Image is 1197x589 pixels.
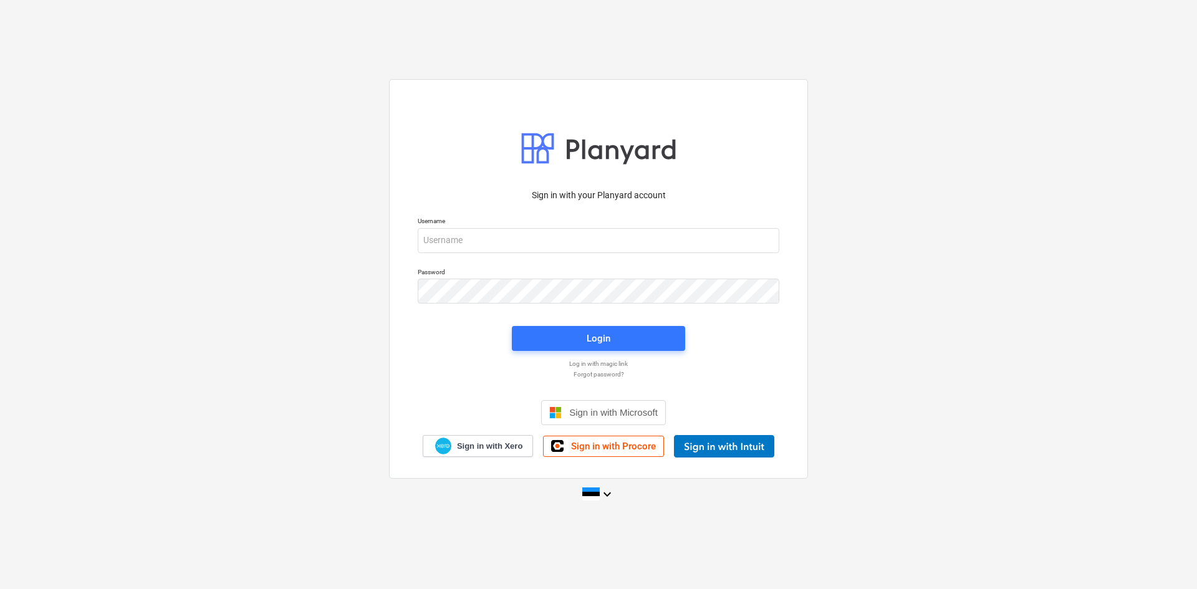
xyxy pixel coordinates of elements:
[418,189,779,202] p: Sign in with your Planyard account
[457,441,522,452] span: Sign in with Xero
[571,441,656,452] span: Sign in with Procore
[423,435,534,457] a: Sign in with Xero
[435,438,451,454] img: Xero logo
[418,217,779,227] p: Username
[600,487,615,502] i: keyboard_arrow_down
[418,268,779,279] p: Password
[418,228,779,253] input: Username
[569,407,658,418] span: Sign in with Microsoft
[411,370,786,378] a: Forgot password?
[512,326,685,351] button: Login
[543,436,664,457] a: Sign in with Procore
[411,360,786,368] a: Log in with magic link
[587,330,610,347] div: Login
[549,406,562,419] img: Microsoft logo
